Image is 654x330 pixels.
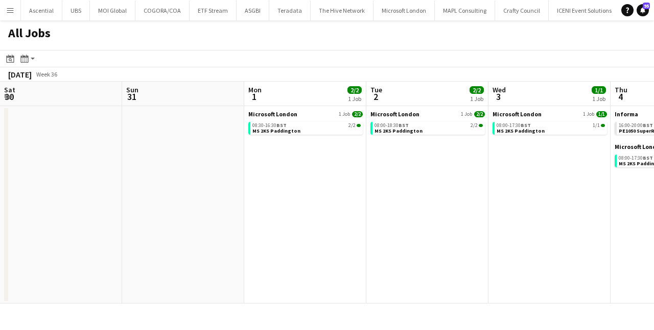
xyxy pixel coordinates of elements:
button: ICENI Event Solutions [549,1,620,20]
span: MS 2KS Paddington [375,128,423,134]
span: 2/2 [474,111,485,117]
span: 2/2 [347,86,362,94]
div: Microsoft London1 Job2/208:30-16:30BST2/2MS 2KS Paddington [248,110,363,137]
span: 1/1 [596,111,607,117]
span: BST [276,122,287,129]
span: MS 2KS Paddington [497,128,545,134]
span: MS 2KS Paddington [252,128,300,134]
span: Microsoft London [248,110,297,118]
div: Microsoft London1 Job1/108:00-17:30BST1/1MS 2KS Paddington [493,110,607,137]
span: 08:00-17:30 [619,156,653,161]
a: 08:00-17:30BST1/1MS 2KS Paddington [497,122,605,134]
span: Week 36 [34,70,59,78]
button: MOI Global [90,1,135,20]
a: 08:30-16:30BST2/2MS 2KS Paddington [252,122,361,134]
span: 08:30-16:30 [252,123,287,128]
div: 1 Job [592,95,605,103]
span: Mon [248,85,262,94]
span: 2/2 [479,124,483,127]
span: BST [643,122,653,129]
button: MAPL Consulting [435,1,495,20]
span: Thu [615,85,627,94]
span: 31 [125,91,138,103]
button: COGORA/COA [135,1,190,20]
span: 2/2 [471,123,478,128]
span: Sun [126,85,138,94]
button: Microsoft London [373,1,435,20]
span: 1 Job [339,111,350,117]
span: 1/1 [592,86,606,94]
span: 2/2 [352,111,363,117]
span: Wed [493,85,506,94]
button: ETF Stream [190,1,237,20]
div: 1 Job [348,95,361,103]
span: Tue [370,85,382,94]
a: Microsoft London1 Job2/2 [248,110,363,118]
span: 1/1 [601,124,605,127]
a: Microsoft London1 Job1/1 [493,110,607,118]
span: Microsoft London [370,110,419,118]
div: 1 Job [470,95,483,103]
span: Informa [615,110,638,118]
span: BST [643,155,653,161]
span: 2/2 [470,86,484,94]
a: 95 [637,4,649,16]
div: [DATE] [8,69,32,80]
span: 4 [613,91,627,103]
button: ASGBI [237,1,269,20]
button: The Hive Network [311,1,373,20]
span: 2/2 [357,124,361,127]
span: Sat [4,85,15,94]
span: 08:00-17:30 [497,123,531,128]
span: 2 [369,91,382,103]
a: 08:00-18:30BST2/2MS 2KS Paddington [375,122,483,134]
span: BST [521,122,531,129]
span: 1/1 [593,123,600,128]
span: 08:00-18:30 [375,123,409,128]
span: 30 [3,91,15,103]
span: Microsoft London [493,110,542,118]
span: 16:00-20:00 [619,123,653,128]
button: UBS [62,1,90,20]
span: BST [399,122,409,129]
button: Crafty Council [495,1,549,20]
span: 1 Job [583,111,594,117]
a: Microsoft London1 Job2/2 [370,110,485,118]
button: Ascential [21,1,62,20]
span: 1 [247,91,262,103]
button: Teradata [269,1,311,20]
span: 2/2 [348,123,356,128]
span: 95 [643,3,650,9]
span: 3 [491,91,506,103]
div: Microsoft London1 Job2/208:00-18:30BST2/2MS 2KS Paddington [370,110,485,137]
span: 1 Job [461,111,472,117]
